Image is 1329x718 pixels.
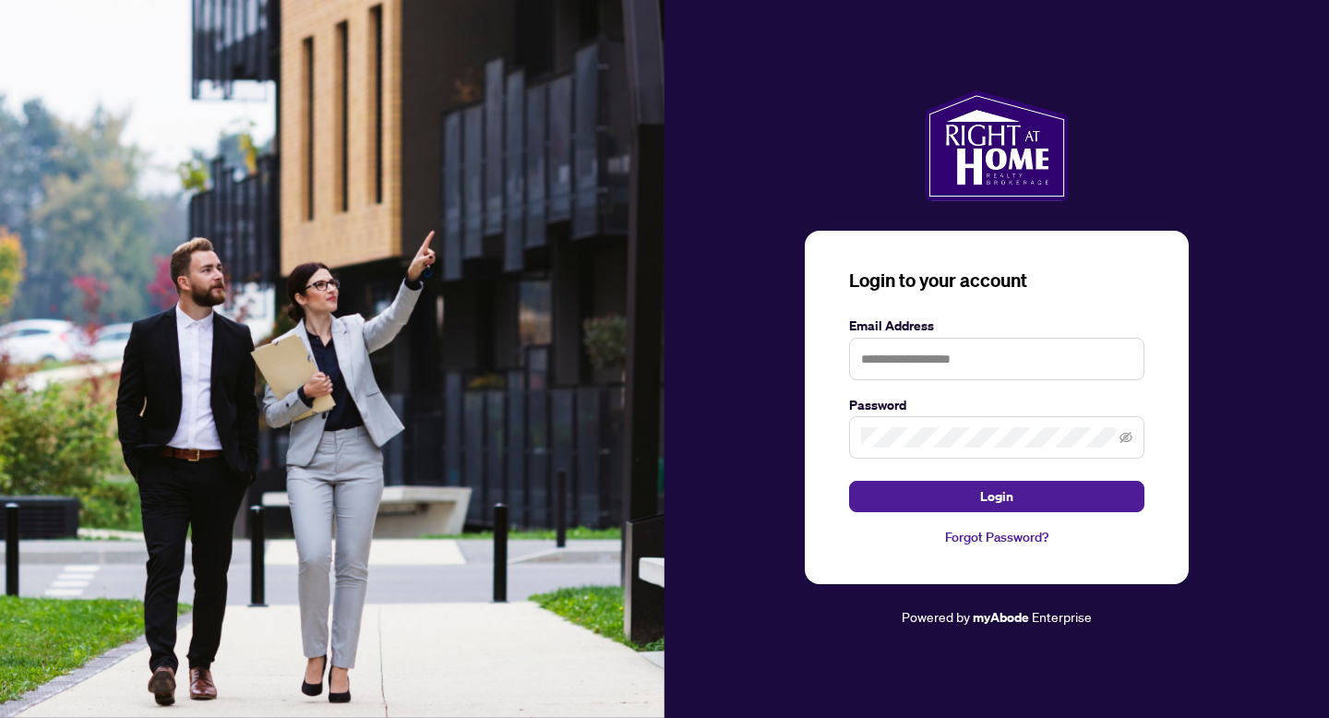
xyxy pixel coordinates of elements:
a: myAbode [973,607,1029,628]
span: eye-invisible [1119,431,1132,444]
span: Powered by [902,608,970,625]
a: Forgot Password? [849,527,1144,547]
label: Password [849,395,1144,415]
img: ma-logo [925,90,1068,201]
h3: Login to your account [849,268,1144,293]
span: Login [980,482,1013,511]
label: Email Address [849,316,1144,336]
span: Enterprise [1032,608,1092,625]
button: Login [849,481,1144,512]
